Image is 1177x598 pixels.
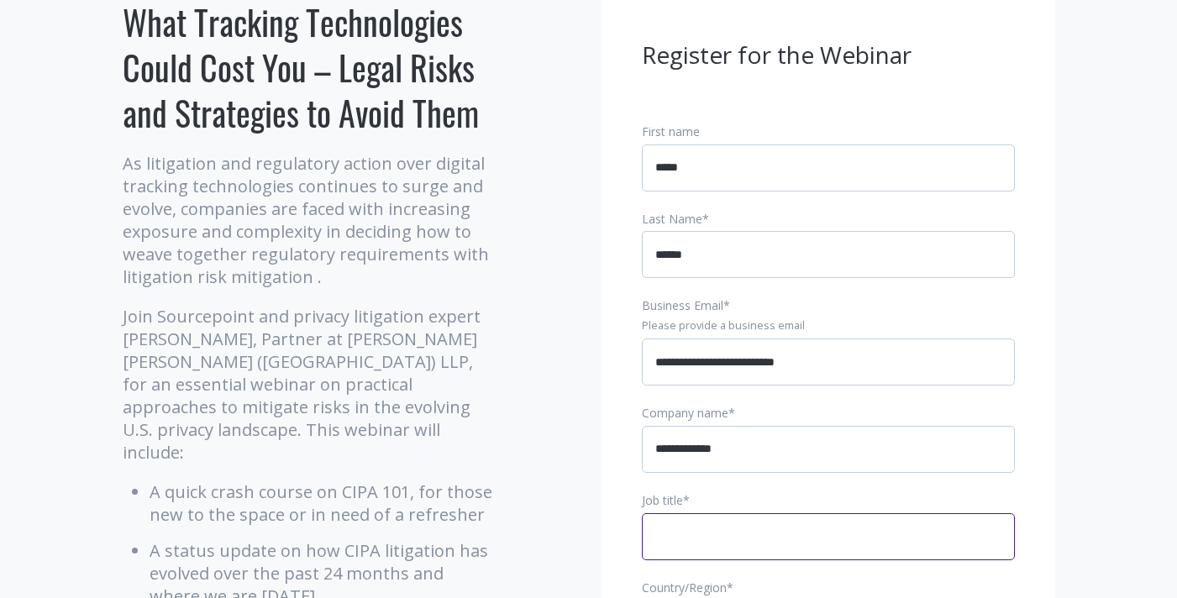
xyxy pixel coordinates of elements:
legend: Please provide a business email [642,318,1015,333]
li: A quick crash course on CIPA 101, for those new to the space or in need of a refresher [150,480,497,526]
span: First name [642,123,700,139]
h3: Register for the Webinar [642,39,1015,71]
span: Last Name [642,211,702,227]
span: Job title [642,492,683,508]
p: Join Sourcepoint and privacy litigation expert [PERSON_NAME], Partner at [PERSON_NAME] [PERSON_NA... [123,305,497,464]
span: Business Email [642,297,723,313]
p: As litigation and regulatory action over digital tracking technologies continues to surge and evo... [123,152,497,288]
span: Company name [642,405,728,421]
span: Country/Region [642,580,727,595]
